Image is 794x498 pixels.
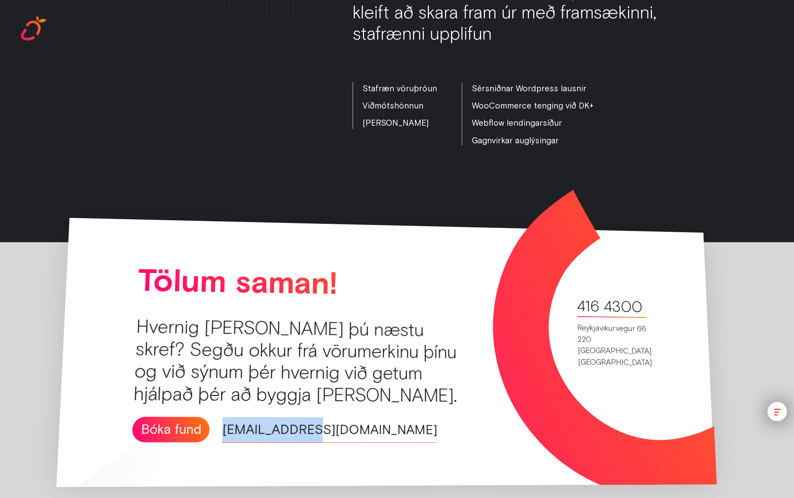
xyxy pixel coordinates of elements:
[137,264,510,301] h2: Tölum saman!
[472,80,593,149] div: Sérsniðnar Wordpress lausnir WooCommerce tenging við DK+ Webflow lendingarsíður Gagnvirkar auglýs...
[576,300,642,317] a: 416 4300
[133,316,475,407] div: Hvernig [PERSON_NAME] þú næstu skref? Segðu okkur frá vörumerkinu þínu og við sýnum þér hvernig v...
[576,300,642,313] div: 416 4300
[577,322,648,368] div: Reykjavikurvegur 66 220 [GEOGRAPHIC_DATA] [GEOGRAPHIC_DATA]
[363,80,437,132] div: Stafræn vöruþróun Viðmótshönnun [PERSON_NAME]
[760,395,794,428] div: menu
[222,417,437,443] a: [EMAIL_ADDRESS][DOMAIN_NAME]
[577,322,649,388] a: Reykjavikurvegur 66220 [GEOGRAPHIC_DATA][GEOGRAPHIC_DATA]
[132,417,210,442] a: Bóka fund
